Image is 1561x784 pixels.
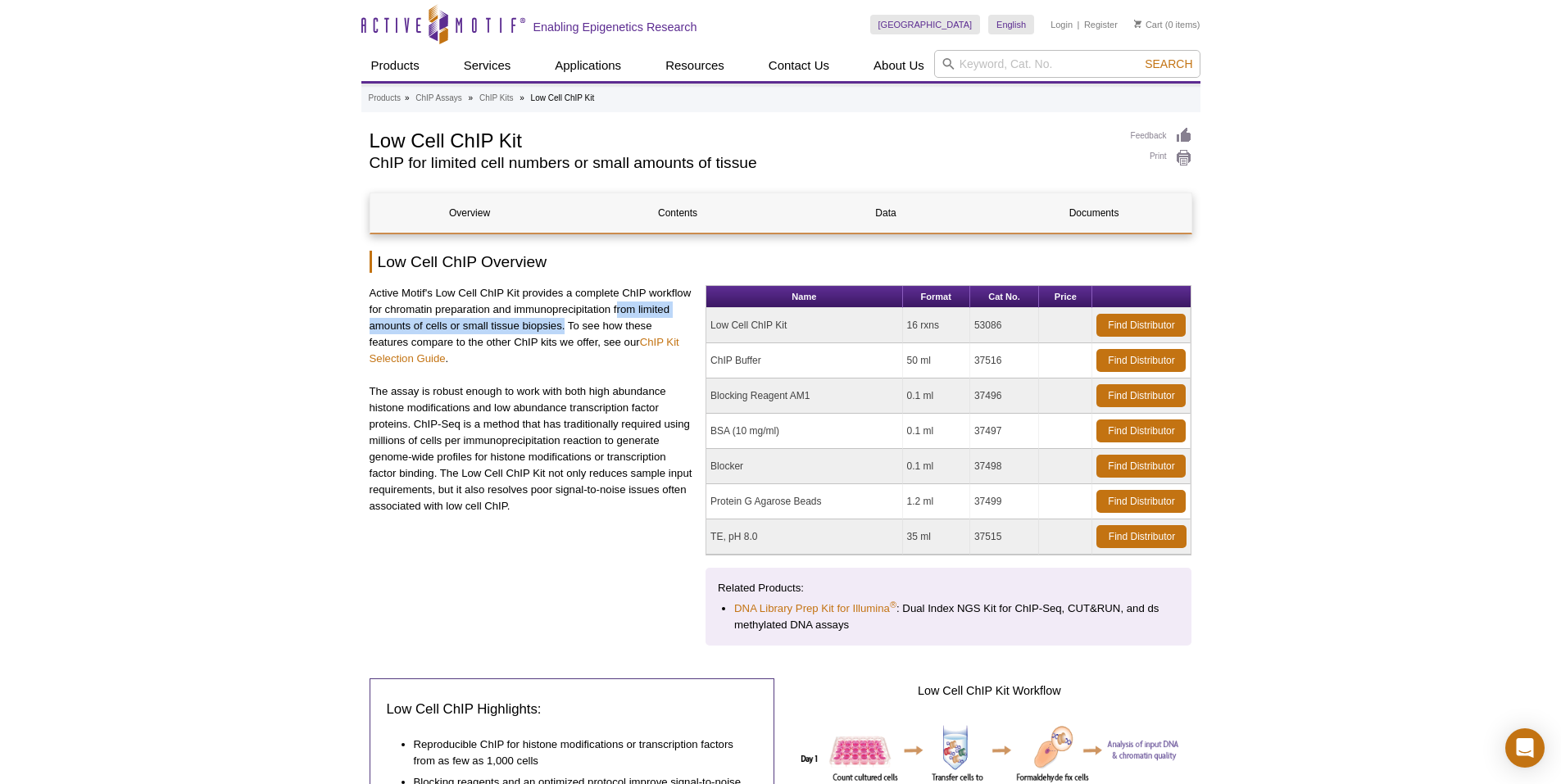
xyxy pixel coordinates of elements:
li: » [469,93,474,102]
td: 0.1 ml [903,449,970,484]
td: Protein G Agarose Beads [706,484,902,519]
a: Applications [545,50,631,81]
td: BSA (10 mg/ml) [706,414,902,449]
td: ChIP Buffer [706,343,902,378]
a: Find Distributor [1096,419,1186,442]
td: 37496 [970,378,1039,414]
img: Your Cart [1134,20,1141,28]
td: TE, pH 8.0 [706,519,902,555]
a: [GEOGRAPHIC_DATA] [870,15,981,34]
a: English [988,15,1034,34]
h3: Low Cell ChIP Highlights: [387,700,758,719]
a: Find Distributor [1096,490,1186,513]
td: 37515 [970,519,1039,555]
input: Keyword, Cat. No. [934,50,1200,78]
a: Register [1084,19,1118,30]
li: : Dual Index NGS Kit for ChIP-Seq, CUT&RUN, and ds methylated DNA assays [734,600,1164,633]
li: » [520,93,524,102]
td: 0.1 ml [903,414,970,449]
a: ChIP Kit Selection Guide [370,336,679,365]
a: Find Distributor [1096,314,1186,337]
a: Contents [579,193,778,233]
h2: Low Cell ChIP Overview [370,251,1192,273]
a: Find Distributor [1096,455,1186,478]
td: 37516 [970,343,1039,378]
a: Login [1050,19,1073,30]
a: Contact Us [759,50,839,81]
button: Search [1140,57,1197,71]
a: ChIP Kits [479,91,514,106]
td: 50 ml [903,343,970,378]
td: Blocking Reagent AM1 [706,378,902,414]
div: Open Intercom Messenger [1505,728,1545,768]
a: Services [454,50,521,81]
a: Documents [995,193,1194,233]
p: The assay is robust enough to work with both high abundance histone modifications and low abundan... [370,383,694,514]
li: Reproducible ChIP for histone modifications or transcription factors from as few as 1,000 cells [414,732,742,769]
p: Active Motif's Low Cell ChIP Kit provides a complete ChIP workflow for chromatin preparation and ... [370,285,694,367]
h4: Low Cell ChIP Kit Workflow [787,678,1192,698]
li: Low Cell ChIP Kit [531,93,595,102]
h2: Enabling Epigenetics Research [533,20,697,34]
li: » [405,93,410,102]
td: 35 ml [903,519,970,555]
a: Find Distributor [1096,384,1186,407]
li: (0 items) [1134,15,1200,34]
td: 37498 [970,449,1039,484]
a: Feedback [1131,127,1192,145]
a: Resources [656,50,734,81]
span: Search [1145,57,1192,70]
sup: ® [890,600,896,610]
th: Price [1039,286,1092,308]
th: Format [903,286,970,308]
a: Print [1131,149,1192,167]
a: Data [787,193,986,233]
a: Find Distributor [1096,349,1186,372]
a: About Us [864,50,934,81]
li: | [1078,15,1080,34]
a: DNA Library Prep Kit for Illumina® [734,600,896,617]
a: Products [369,91,401,106]
td: 37499 [970,484,1039,519]
td: 53086 [970,308,1039,343]
td: Blocker [706,449,902,484]
a: Products [361,50,429,81]
a: Cart [1134,19,1163,30]
td: 0.1 ml [903,378,970,414]
h2: ChIP for limited cell numbers or small amounts of tissue [370,156,1114,170]
td: 1.2 ml [903,484,970,519]
a: Find Distributor [1096,525,1187,548]
a: Overview [370,193,569,233]
a: ChIP Assays [415,91,462,106]
td: Low Cell ChIP Kit [706,308,902,343]
th: Name [706,286,902,308]
th: Cat No. [970,286,1039,308]
p: Related Products: [718,580,1179,596]
td: 16 rxns [903,308,970,343]
td: 37497 [970,414,1039,449]
h1: Low Cell ChIP Kit [370,127,1114,152]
